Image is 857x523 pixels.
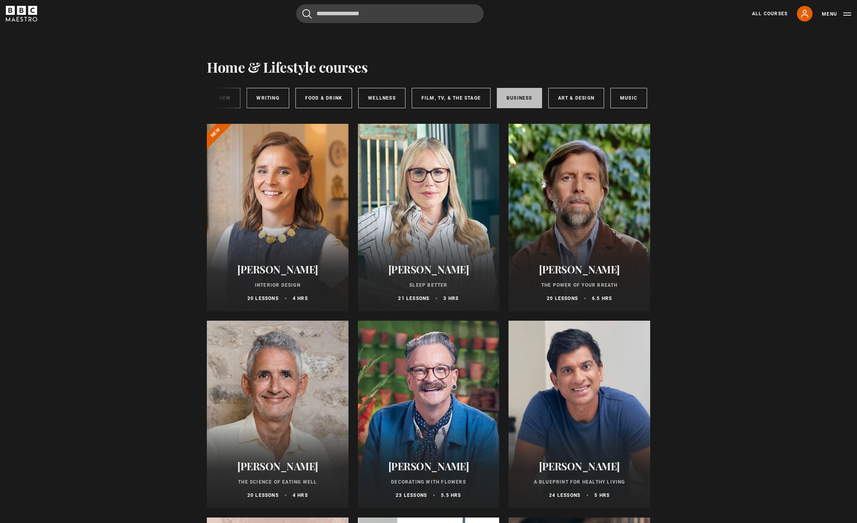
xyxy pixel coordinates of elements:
p: The Science of Eating Well [216,478,339,486]
a: [PERSON_NAME] Sleep Better 21 lessons 3 hrs [358,124,500,311]
h2: [PERSON_NAME] [518,263,641,275]
p: 20 lessons [547,295,578,302]
p: Sleep Better [367,282,490,289]
a: [PERSON_NAME] The Power of Your Breath 20 lessons 6.5 hrs [509,124,650,311]
a: [PERSON_NAME] Interior Design 20 lessons 4 hrs New [207,124,348,311]
p: 23 lessons [396,492,427,499]
h2: [PERSON_NAME] [216,263,339,275]
a: [PERSON_NAME] Decorating With Flowers 23 lessons 5.5 hrs [358,321,500,508]
a: [PERSON_NAME] The Science of Eating Well 20 lessons 4 hrs [207,321,348,508]
p: 20 lessons [247,492,279,499]
a: [PERSON_NAME] A Blueprint for Healthy Living 24 lessons 5 hrs [509,321,650,508]
a: Food & Drink [295,88,352,108]
a: Wellness [358,88,405,108]
p: A Blueprint for Healthy Living [518,478,641,486]
p: 3 hrs [443,295,459,302]
h1: Home & Lifestyle courses [207,59,368,75]
a: Music [610,88,647,108]
button: Submit the search query [302,9,312,19]
h2: [PERSON_NAME] [216,460,339,472]
p: 24 lessons [549,492,580,499]
a: Film, TV, & The Stage [412,88,491,108]
p: Decorating With Flowers [367,478,490,486]
p: Interior Design [216,282,339,289]
p: 20 lessons [247,295,279,302]
p: The Power of Your Breath [518,282,641,289]
h2: [PERSON_NAME] [367,263,490,275]
h2: [PERSON_NAME] [367,460,490,472]
a: All Courses [752,10,788,17]
p: 6.5 hrs [592,295,612,302]
svg: BBC Maestro [6,6,37,21]
p: 21 lessons [398,295,429,302]
a: Business [497,88,542,108]
p: 4 hrs [293,295,308,302]
a: Writing [247,88,289,108]
h2: [PERSON_NAME] [518,460,641,472]
a: Art & Design [548,88,604,108]
p: 5.5 hrs [441,492,461,499]
p: 4 hrs [293,492,308,499]
p: 5 hrs [594,492,610,499]
input: Search [296,4,484,23]
button: Toggle navigation [822,10,851,18]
